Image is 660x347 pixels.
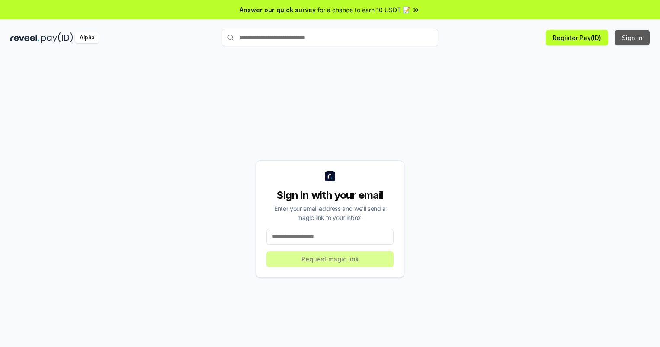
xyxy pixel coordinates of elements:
[75,32,99,43] div: Alpha
[10,32,39,43] img: reveel_dark
[240,5,316,14] span: Answer our quick survey
[266,204,394,222] div: Enter your email address and we’ll send a magic link to your inbox.
[615,30,650,45] button: Sign In
[41,32,73,43] img: pay_id
[325,171,335,181] img: logo_small
[317,5,410,14] span: for a chance to earn 10 USDT 📝
[266,188,394,202] div: Sign in with your email
[546,30,608,45] button: Register Pay(ID)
